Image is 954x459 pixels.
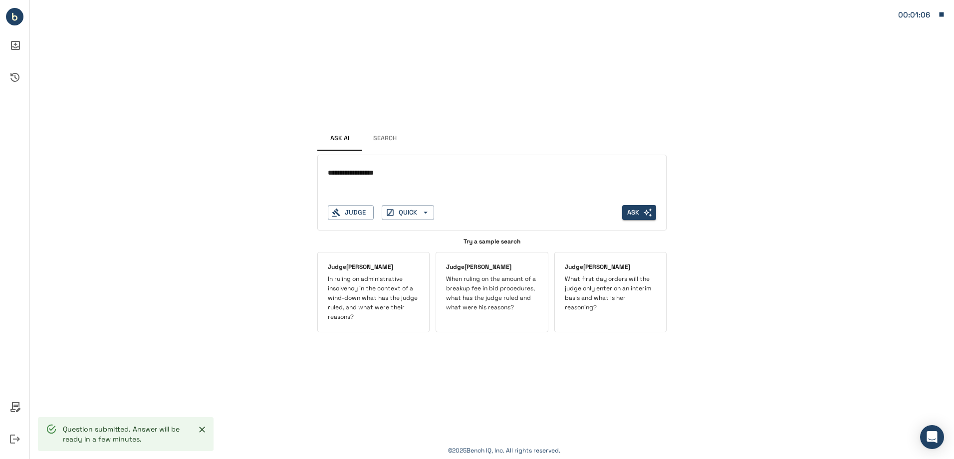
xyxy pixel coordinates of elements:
[362,127,407,151] button: Search
[565,274,656,313] p: What first day orders will the judge only enter on an interim basis and what is her reasoning?
[382,205,434,221] button: QUICK
[195,422,210,437] button: Close
[898,8,933,21] div: Matter: 443237.000006
[63,420,187,448] div: Question submitted. Answer will be ready in a few minutes.
[622,205,656,221] button: Ask
[317,252,430,332] a: Judge[PERSON_NAME]In ruling on administrative insolvency in the context of a wind-down what has t...
[328,274,419,322] p: In ruling on administrative insolvency in the context of a wind-down what has the judge ruled, an...
[446,262,537,272] p: Judge [PERSON_NAME]
[920,425,944,449] div: Open Intercom Messenger
[328,205,374,221] button: Judge
[436,252,548,332] a: Judge[PERSON_NAME]When ruling on the amount of a breakup fee in bid procedures, what has the judg...
[565,262,656,272] p: Judge [PERSON_NAME]
[554,252,667,332] a: Judge[PERSON_NAME]What first day orders will the judge only enter on an interim basis and what is...
[330,135,349,143] span: Ask AI
[317,237,667,246] p: Try a sample search
[328,262,419,272] p: Judge [PERSON_NAME]
[622,205,656,221] span: Enter search text
[893,4,950,25] button: Matter: 443237.000006
[446,274,537,313] p: When ruling on the amount of a breakup fee in bid procedures, what has the judge ruled and what w...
